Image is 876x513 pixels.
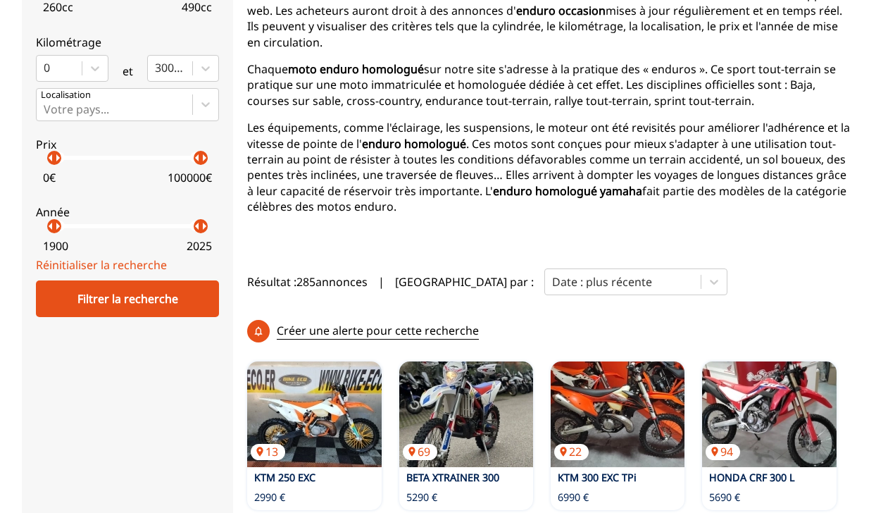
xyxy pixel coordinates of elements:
[551,361,684,467] img: KTM 300 EXC TPi
[196,218,213,235] p: arrow_right
[362,136,466,152] strong: enduro homologué
[189,218,206,235] p: arrow_left
[406,471,499,484] a: BETA XTRAINER 300
[288,61,424,77] strong: moto enduro homologué
[558,490,589,505] p: 6990 €
[702,361,836,467] a: HONDA CRF 300 L94
[196,149,213,166] p: arrow_right
[44,103,46,116] input: Votre pays...
[36,137,219,152] p: Prix
[277,323,479,339] p: Créer une alerte pour cette recherche
[406,490,437,505] p: 5290 €
[709,490,740,505] p: 5690 €
[42,149,59,166] p: arrow_left
[493,183,642,199] strong: enduro homologué yamaha
[247,120,854,214] p: Les équipements, comme l'éclairage, les suspensions, le moteur ont été revisités pour améliorer l...
[42,218,59,235] p: arrow_left
[36,204,219,220] p: Année
[36,257,167,273] a: Réinitialiser la recherche
[399,361,533,467] img: BETA XTRAINER 300
[49,149,66,166] p: arrow_right
[36,35,219,50] p: Kilométrage
[251,444,285,459] p: 13
[36,280,219,317] div: Filtrer la recherche
[254,490,285,505] p: 2990 €
[247,274,368,290] span: Résultat : 285 annonces
[702,361,836,467] img: HONDA CRF 300 L
[49,218,66,235] p: arrow_right
[395,274,534,290] p: [GEOGRAPHIC_DATA] par :
[247,361,381,467] img: KTM 250 EXC
[44,61,46,74] input: 0
[187,238,212,254] p: 2025
[706,444,740,459] p: 94
[168,170,212,185] p: 100000 €
[254,471,315,484] a: KTM 250 EXC
[247,61,854,109] p: Chaque sur notre site s'adresse à la pratique des « enduros ». Ce sport tout-terrain se pratique ...
[554,444,589,459] p: 22
[399,361,533,467] a: BETA XTRAINER 30069
[43,238,68,254] p: 1900
[155,61,158,74] input: 300000
[123,63,133,79] p: et
[709,471,795,484] a: HONDA CRF 300 L
[189,149,206,166] p: arrow_left
[558,471,637,484] a: KTM 300 EXC TPi
[551,361,684,467] a: KTM 300 EXC TPi22
[378,274,384,290] span: |
[516,3,606,18] strong: enduro occasion
[41,89,91,101] p: Localisation
[403,444,437,459] p: 69
[43,170,56,185] p: 0 €
[247,361,381,467] a: KTM 250 EXC13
